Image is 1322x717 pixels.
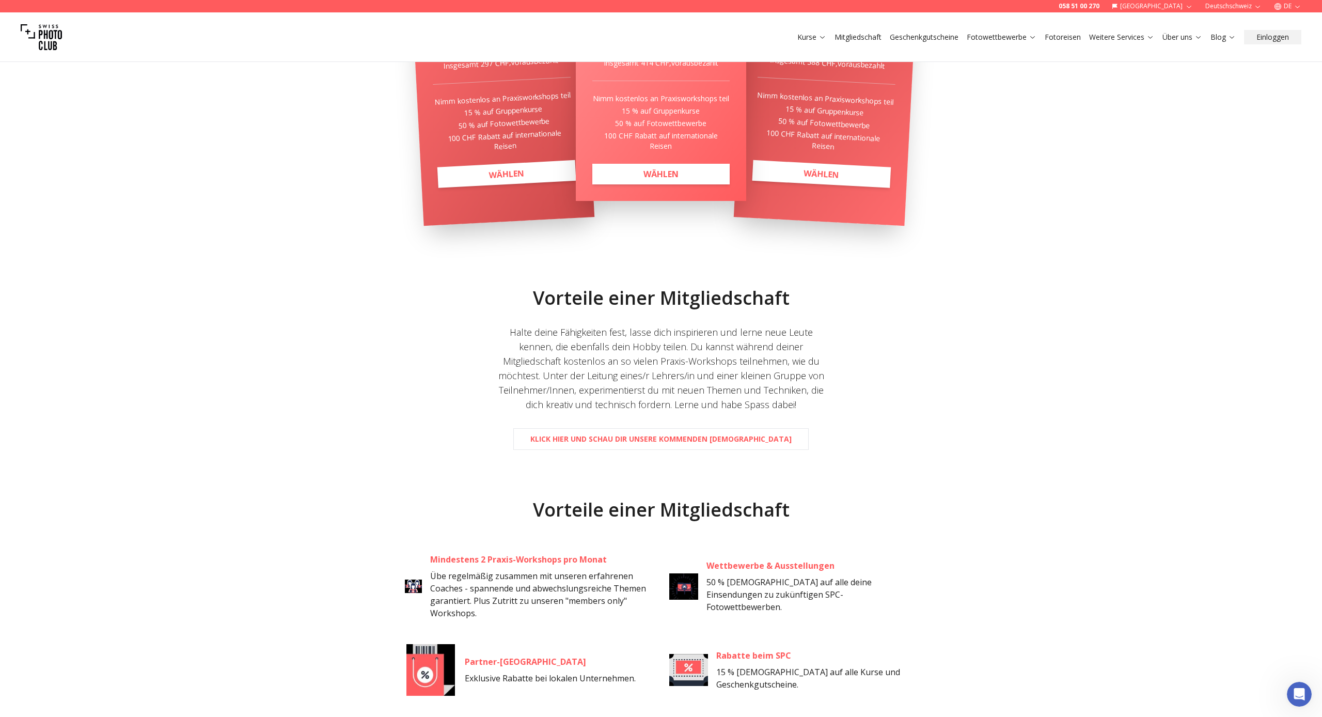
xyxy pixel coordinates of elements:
h3: Wettbewerbe & Ausstellungen [706,559,917,572]
p: 50 % auf Fotowettbewerbe [592,118,730,129]
a: Kurse [797,32,826,42]
div: Insgesamt 414 CHF , vorausbezahlt [592,58,730,68]
img: Profile image for Quim [29,8,46,24]
img: Mindestens 2 Praxis-Workshops pro Monat [405,560,422,612]
a: Blog [1210,32,1236,42]
p: 15 % auf Gruppenkurse [434,102,572,120]
span: Swiss Photo Club [32,131,97,138]
button: Einloggen [1244,30,1301,44]
iframe: Intercom live chat [1287,682,1312,707]
button: Fotowettbewerbe [963,30,1041,44]
div: Email [44,157,186,167]
span: • Vor 3m [97,131,131,138]
a: WÄHLEN [592,164,730,184]
span: Exklusive Rabatte bei lokalen Unternehmen. [465,673,636,684]
h1: Swiss Photo Club [79,4,149,12]
div: Swiss Photo Club sagt… [8,75,198,220]
div: Halte deine Fähigkeiten fest, lasse dich inspirieren und lerne neue Leute kennen, die ebenfalls d... [496,325,826,412]
p: 15 % auf Gruppenkurse [592,106,730,116]
div: Hi 😀 Schön, dass du uns besuchst. Stell' uns gerne jederzeit Fragen oder hinterlasse ein Feedback... [8,75,169,118]
b: Klick hier und schau dir unsere kommenden [DEMOGRAPHIC_DATA] [530,434,792,444]
p: 100 CHF Rabatt auf internationale Reisen [435,127,574,155]
button: Weitere Services [1085,30,1158,44]
b: WÄHLEN [804,167,839,181]
img: Swiss photo club [21,17,62,58]
img: Profile image for Ina [58,8,75,24]
a: Fotoreisen [1045,32,1081,42]
img: Wettbewerbe & Ausstellungen [669,560,698,612]
p: 100 CHF Rabatt auf internationale Reisen [592,131,730,151]
a: Über uns [1162,32,1202,42]
h3: Mindestens 2 Praxis-Workshops pro Monat [430,553,653,566]
button: Home [162,6,181,26]
a: WÄHLEN [437,160,576,188]
h2: Vorteile einer Mitgliedschaft [405,288,917,308]
button: Geschenkgutscheine [886,30,963,44]
button: Fotoreisen [1041,30,1085,44]
div: Swiss Photo Club • Vor 9m [17,119,100,126]
input: Enter your email [44,170,165,191]
a: Weitere Services [1089,32,1154,42]
p: Innerhalb von 3 Stunden [87,12,159,28]
img: Partner-Rabatte [405,644,457,696]
button: Über uns [1158,30,1206,44]
a: Geschenkgutscheine [890,32,958,42]
a: 058 51 00 270 [1059,2,1099,10]
p: 100 CHF Rabatt auf internationale Reisen [754,127,892,155]
p: 50 % auf Fotowettbewerbe [755,115,893,132]
img: Profile image for Quim [8,129,19,139]
img: Profile image for Osan [44,8,60,24]
button: Blog [1206,30,1240,44]
button: Übermitteln [165,170,186,191]
div: Insgesamt 297 CHF , vorausbezahlt [432,54,570,72]
div: Insgesamt 588 CHF , vorausbezahlt [759,54,896,72]
b: WÄHLEN [489,167,524,181]
div: Schließen [181,6,200,25]
span: 15 % [DEMOGRAPHIC_DATA] auf alle Kurse und Geschenkgutscheine. [716,666,900,690]
img: Profile image for Osan [18,129,28,139]
p: Nimm kostenlos an Praxisworkshops teil [434,90,572,107]
p: 50 % auf Fotowettbewerbe [435,115,573,132]
b: WÄHLEN [643,168,679,180]
h2: Vorteile einer Mitgliedschaft [405,500,917,520]
span: 50 % [DEMOGRAPHIC_DATA] auf alle deine Einsendungen zu zukünftigen SPC-Fotowettbewerben. [706,576,872,613]
a: Mitgliedschaft [835,32,882,42]
h3: Rabatte beim SPC [716,649,917,662]
button: Mitgliedschaft [830,30,886,44]
a: Fotowettbewerbe [967,32,1036,42]
button: Kurse [793,30,830,44]
img: Rabatte beim SPC [669,644,708,696]
h3: Partner-[GEOGRAPHIC_DATA] [465,656,636,668]
p: Nimm kostenlos an Praxisworkshops teil [592,93,730,104]
span: Übe regelmäßig zusammen mit unseren erfahrenen Coaches - spannende und abwechslungsreiche Themen ... [430,570,646,619]
a: Klick hier und schau dir unsere kommenden [DEMOGRAPHIC_DATA] [513,428,809,450]
a: WÄHLEN [752,160,891,188]
p: Nimm kostenlos an Praxisworkshops teil [757,90,894,107]
p: 15 % auf Gruppenkurse [756,102,894,120]
button: go back [7,6,26,26]
div: Hi 😀 Schön, dass du uns besuchst. Stell' uns gerne jederzeit Fragen oder hinterlasse ein Feedback. [17,81,161,112]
